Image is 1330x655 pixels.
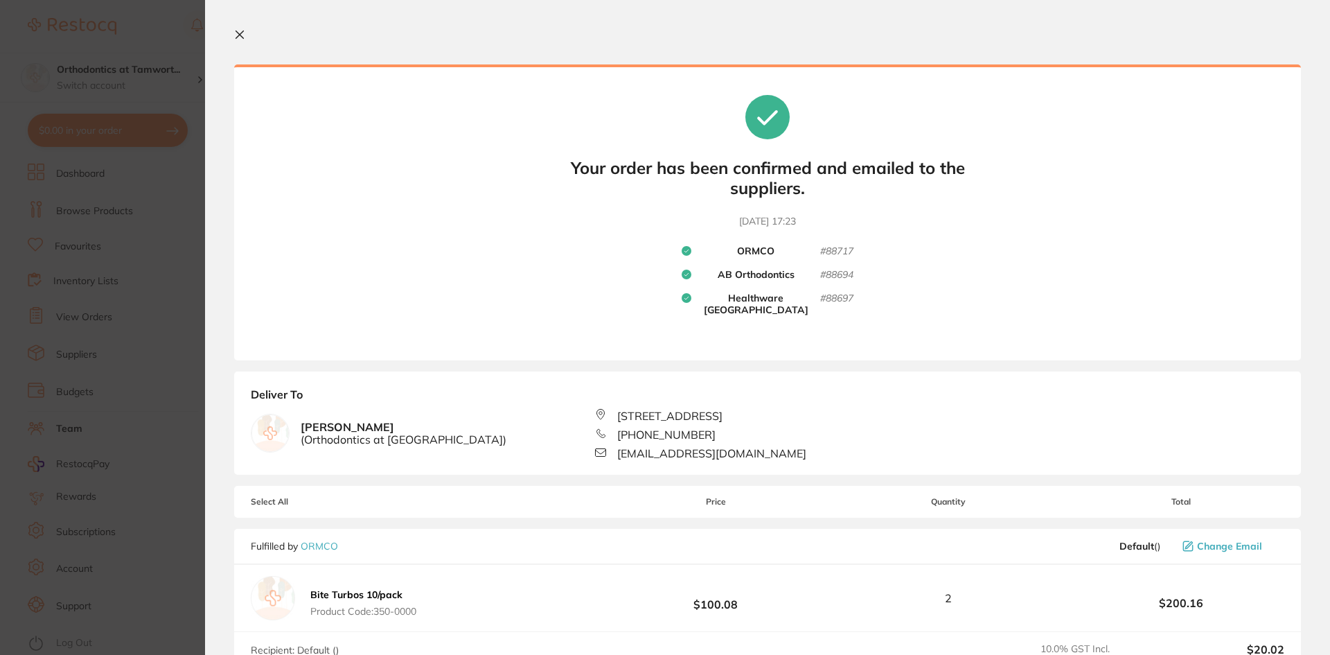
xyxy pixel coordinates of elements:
div: message notification from Restocq, 12m ago. Hi John, ​ Starting 11 August, we’re making some upda... [21,21,256,265]
span: 2 [945,592,952,604]
b: Default [1119,540,1154,552]
span: Quantity [819,497,1078,507]
img: Profile image for Restocq [31,33,53,55]
img: empty.jpg [251,576,295,620]
b: Bite Turbos 10/pack [310,588,402,601]
small: # 88717 [820,245,853,258]
span: Total [1078,497,1284,507]
span: Select All [251,497,389,507]
div: Message content [60,30,246,238]
p: Fulfilled by [251,541,338,552]
b: Deliver To [251,388,1284,409]
span: ( Orthodontics at [GEOGRAPHIC_DATA] ) [301,433,506,446]
span: Price [612,497,819,507]
b: Your order has been confirmed and emailed to the suppliers. [560,158,975,198]
small: # 88694 [820,269,853,281]
b: $200.16 [1078,597,1284,609]
img: empty.jpg [251,414,289,452]
button: Bite Turbos 10/pack Product Code:350-0000 [306,588,420,618]
span: Change Email [1197,541,1262,552]
b: $100.08 [612,586,819,611]
b: AB Orthodontics [718,269,795,281]
span: [STREET_ADDRESS] [617,410,722,422]
span: [PHONE_NUMBER] [617,428,716,441]
b: [PERSON_NAME] [301,421,506,446]
time: [DATE] 17:23 [739,215,796,229]
a: ORMCO [301,540,338,552]
p: Message from Restocq, sent 12m ago [60,243,246,256]
span: Product Code: 350-0000 [310,606,416,617]
small: # 88697 [820,292,853,316]
span: [EMAIL_ADDRESS][DOMAIN_NAME] [617,447,806,460]
b: ORMCO [737,245,774,258]
button: Change Email [1178,540,1284,552]
span: ( ) [1119,541,1160,552]
div: Hi [PERSON_NAME], ​ Starting [DATE], we’re making some updates to our product offerings on the Re... [60,30,246,356]
b: Healthware [GEOGRAPHIC_DATA] [691,292,820,316]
